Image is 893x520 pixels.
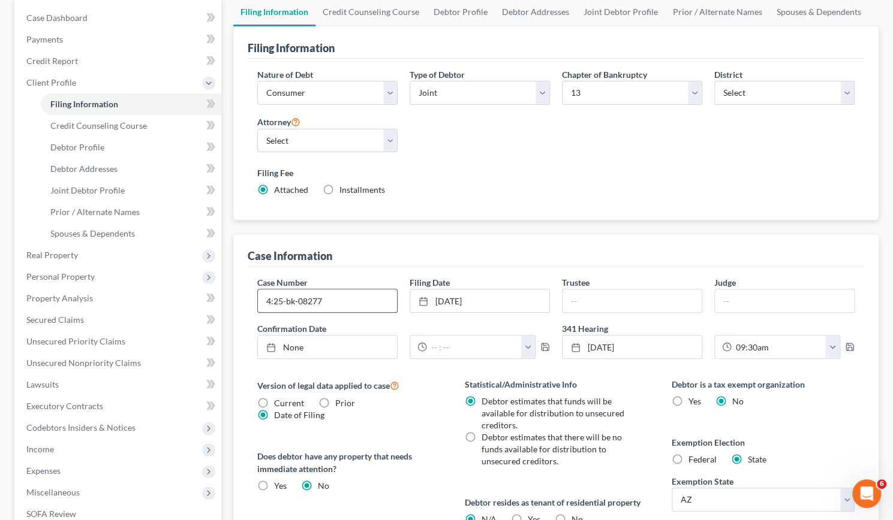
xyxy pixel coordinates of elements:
span: No [318,480,329,491]
a: Unsecured Priority Claims [17,331,221,352]
span: Real Property [26,250,78,260]
span: Installments [339,185,385,195]
label: Exemption State [672,475,733,488]
a: [DATE] [563,335,702,358]
label: Attorney [257,114,300,129]
span: Federal [688,454,717,464]
span: Debtor estimates that funds will be available for distribution to unsecured creditors. [482,396,624,430]
a: Payments [17,29,221,50]
span: Credit Counseling Course [50,120,147,131]
span: Income [26,444,54,454]
input: -- [715,289,854,312]
a: Executory Contracts [17,395,221,417]
a: Filing Information [41,93,221,115]
span: Joint Debtor Profile [50,185,125,195]
label: Type of Debtor [410,68,465,81]
span: Spouses & Dependents [50,228,135,238]
label: Version of legal data applied to case [257,378,440,392]
a: Unsecured Nonpriority Claims [17,352,221,374]
a: Joint Debtor Profile [41,180,221,201]
label: Judge [714,276,736,289]
label: Chapter of Bankruptcy [562,68,647,81]
a: Case Dashboard [17,7,221,29]
span: Unsecured Priority Claims [26,336,125,346]
label: Trustee [562,276,590,289]
a: [DATE] [410,289,549,312]
label: District [714,68,742,81]
span: Miscellaneous [26,487,80,497]
label: Nature of Debt [257,68,313,81]
span: Client Profile [26,77,76,87]
label: Filing Date [410,276,450,289]
a: Prior / Alternate Names [41,201,221,223]
input: -- [563,289,702,312]
input: -- : -- [732,335,826,358]
span: Filing Information [50,99,118,109]
input: Enter case number... [258,289,397,312]
span: Debtor Addresses [50,164,118,174]
span: SOFA Review [26,509,76,519]
span: Debtor Profile [50,142,104,152]
a: Secured Claims [17,309,221,331]
label: Confirmation Date [251,322,556,335]
label: Statistical/Administrative Info [465,378,648,391]
div: Case Information [248,249,332,263]
span: Personal Property [26,271,95,282]
span: Attached [274,185,308,195]
span: Current [274,398,304,408]
iframe: Intercom live chat [852,479,881,508]
span: Prior / Alternate Names [50,207,140,217]
a: Credit Counseling Course [41,115,221,137]
label: Debtor resides as tenant of residential property [465,496,648,509]
span: Yes [274,480,287,491]
span: Payments [26,34,63,44]
a: Property Analysis [17,288,221,309]
span: Expenses [26,465,61,476]
label: 341 Hearing [556,322,861,335]
span: 6 [877,479,886,489]
a: Credit Report [17,50,221,72]
span: Case Dashboard [26,13,88,23]
span: Prior [335,398,355,408]
div: Filing Information [248,41,335,55]
span: Property Analysis [26,293,93,303]
span: Credit Report [26,56,78,66]
a: Debtor Addresses [41,158,221,180]
label: Filing Fee [257,167,855,179]
a: Spouses & Dependents [41,223,221,244]
span: No [732,396,744,406]
span: Codebtors Insiders & Notices [26,422,136,433]
a: None [258,335,397,358]
span: Unsecured Nonpriority Claims [26,358,141,368]
span: Executory Contracts [26,401,103,411]
label: Exemption Election [672,436,855,449]
a: Debtor Profile [41,137,221,158]
input: -- : -- [427,335,521,358]
span: Yes [688,396,701,406]
label: Case Number [257,276,308,289]
label: Does debtor have any property that needs immediate attention? [257,450,440,475]
span: State [748,454,766,464]
span: Date of Filing [274,410,324,420]
span: Secured Claims [26,315,84,325]
a: Lawsuits [17,374,221,395]
label: Debtor is a tax exempt organization [672,378,855,391]
span: Lawsuits [26,379,59,389]
span: Debtor estimates that there will be no funds available for distribution to unsecured creditors. [482,432,622,466]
